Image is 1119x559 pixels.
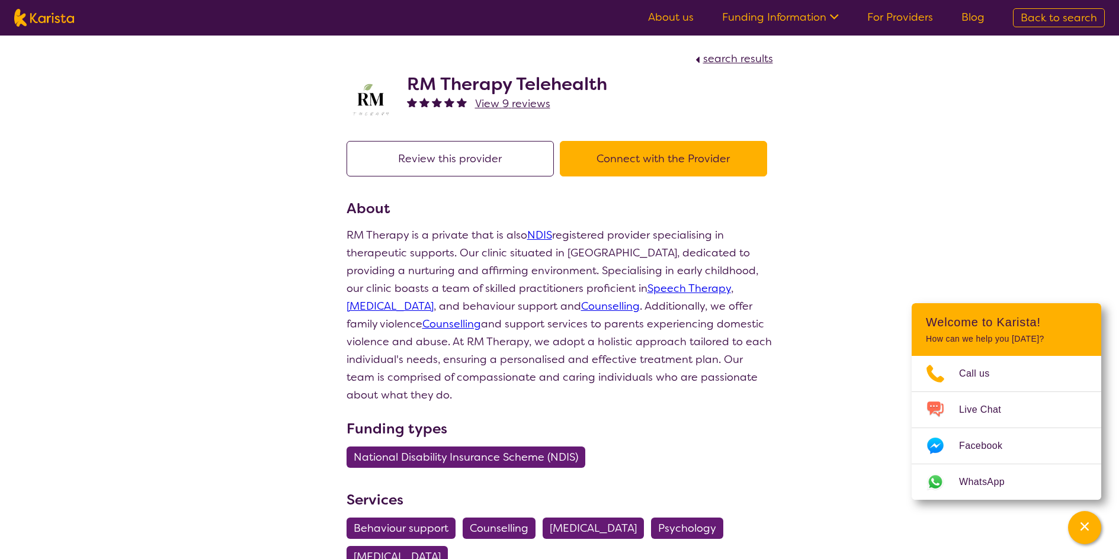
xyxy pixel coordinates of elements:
img: b3hjthhf71fnbidirs13.png [347,79,394,121]
h3: About [347,198,773,219]
img: fullstar [457,97,467,107]
h2: RM Therapy Telehealth [407,73,607,95]
a: Funding Information [722,10,839,24]
h2: Welcome to Karista! [926,315,1087,329]
a: Blog [961,10,985,24]
span: Psychology [658,518,716,539]
a: Speech Therapy [647,281,731,295]
a: [MEDICAL_DATA] [347,299,434,313]
a: Review this provider [347,152,560,166]
img: fullstar [432,97,442,107]
h3: Funding types [347,418,773,439]
img: fullstar [419,97,429,107]
button: Review this provider [347,141,554,176]
h3: Services [347,489,773,510]
span: WhatsApp [959,473,1019,491]
a: Web link opens in a new tab. [912,464,1101,500]
button: Connect with the Provider [560,141,767,176]
button: Channel Menu [1068,511,1101,544]
a: For Providers [867,10,933,24]
span: National Disability Insurance Scheme (NDIS) [354,446,578,468]
img: fullstar [407,97,417,107]
a: Counselling [422,317,481,331]
a: Counselling [581,299,640,313]
span: Behaviour support [354,518,448,539]
a: Back to search [1013,8,1105,27]
span: Facebook [959,437,1017,455]
a: [MEDICAL_DATA] [543,521,651,535]
span: Call us [959,365,1004,383]
img: Karista logo [14,9,74,27]
a: View 9 reviews [475,95,550,113]
a: About us [648,10,694,24]
a: Behaviour support [347,521,463,535]
p: How can we help you [DATE]? [926,334,1087,344]
span: search results [703,52,773,66]
span: Live Chat [959,401,1015,419]
a: Counselling [463,521,543,535]
a: NDIS [527,228,552,242]
a: Connect with the Provider [560,152,773,166]
span: View 9 reviews [475,97,550,111]
img: fullstar [444,97,454,107]
span: [MEDICAL_DATA] [550,518,637,539]
a: National Disability Insurance Scheme (NDIS) [347,450,592,464]
a: Psychology [651,521,730,535]
span: Counselling [470,518,528,539]
ul: Choose channel [912,356,1101,500]
p: RM Therapy is a private that is also registered provider specialising in therapeutic supports. Ou... [347,226,773,404]
div: Channel Menu [912,303,1101,500]
a: search results [692,52,773,66]
span: Back to search [1021,11,1097,25]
